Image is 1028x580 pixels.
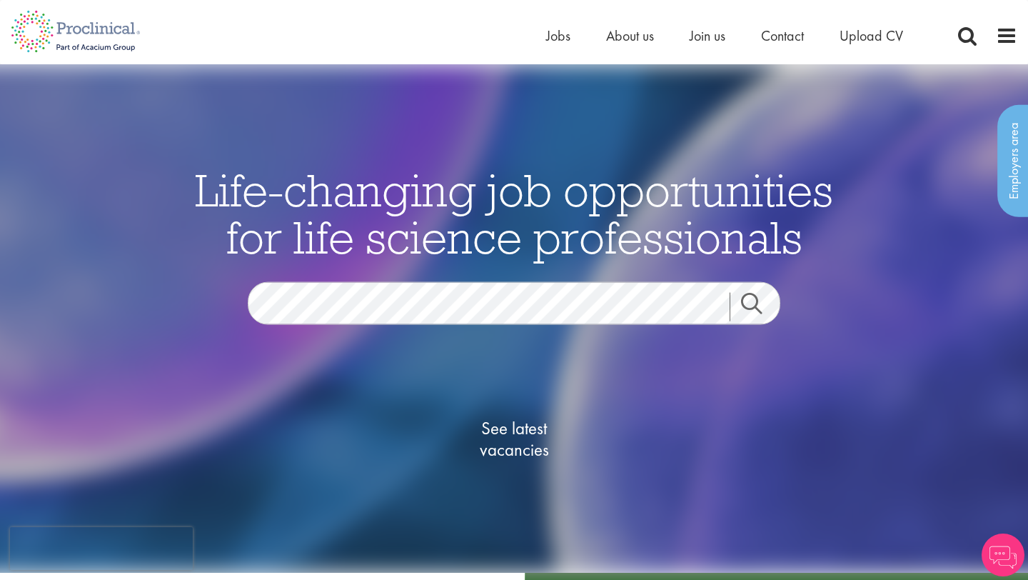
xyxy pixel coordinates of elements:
a: Contact [761,26,804,45]
iframe: reCAPTCHA [10,527,193,570]
a: Job search submit button [730,292,791,321]
a: Upload CV [840,26,903,45]
span: Life-changing job opportunities for life science professionals [195,161,833,265]
a: About us [606,26,654,45]
span: See latest vacancies [443,417,585,460]
a: Join us [690,26,725,45]
img: Chatbot [982,534,1024,576]
a: Jobs [546,26,570,45]
a: See latestvacancies [443,360,585,517]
